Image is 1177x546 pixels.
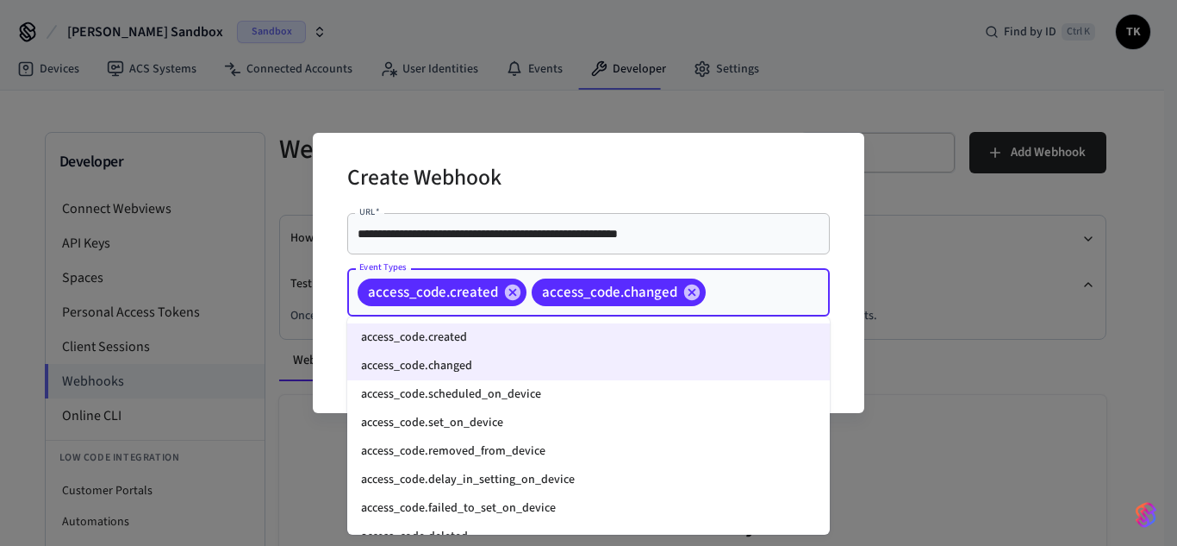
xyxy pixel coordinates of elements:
div: access_code.changed [532,279,706,306]
li: access_code.failed_to_set_on_device [347,494,830,523]
li: access_code.changed [347,352,830,380]
span: access_code.created [358,284,508,301]
h2: Create Webhook [347,154,501,206]
li: access_code.delay_in_setting_on_device [347,466,830,494]
label: Event Types [359,260,407,273]
img: SeamLogoGradient.69752ec5.svg [1136,501,1156,529]
span: access_code.changed [532,284,688,301]
li: access_code.scheduled_on_device [347,380,830,409]
li: access_code.set_on_device [347,409,830,437]
div: access_code.created [358,279,526,306]
li: access_code.removed_from_device [347,437,830,466]
label: URL [359,205,379,218]
li: access_code.created [347,323,830,352]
